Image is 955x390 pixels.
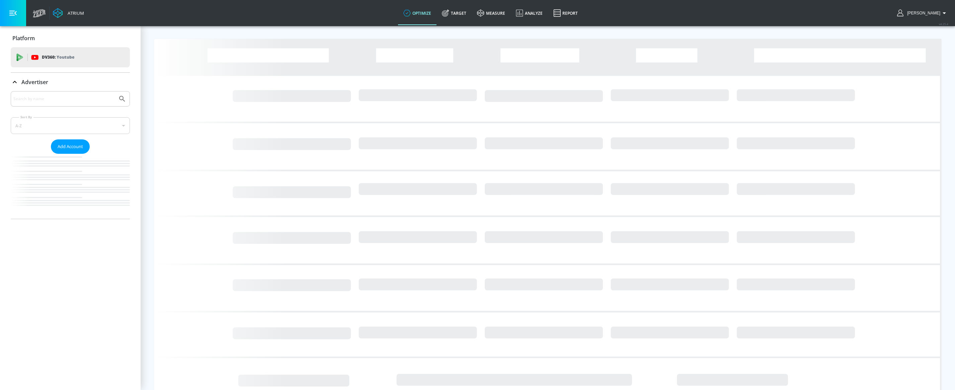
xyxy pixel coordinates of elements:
label: Sort By [19,115,33,119]
p: Advertiser [21,78,48,86]
div: A-Z [11,117,130,134]
span: v 4.25.4 [939,22,948,26]
p: Platform [12,35,35,42]
p: Youtube [57,54,74,61]
div: Platform [11,29,130,48]
a: Target [436,1,472,25]
span: Add Account [58,143,83,150]
a: Atrium [53,8,84,18]
a: optimize [398,1,436,25]
div: Advertiser [11,91,130,219]
div: DV360: Youtube [11,47,130,67]
a: Analyze [510,1,548,25]
div: Atrium [65,10,84,16]
button: Add Account [51,139,90,154]
a: measure [472,1,510,25]
p: DV360: [42,54,74,61]
button: [PERSON_NAME] [897,9,948,17]
input: Search by name [13,94,115,103]
span: login as: stephanie.wolklin@zefr.com [904,11,940,15]
div: Advertiser [11,73,130,91]
a: Report [548,1,583,25]
nav: list of Advertiser [11,154,130,219]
